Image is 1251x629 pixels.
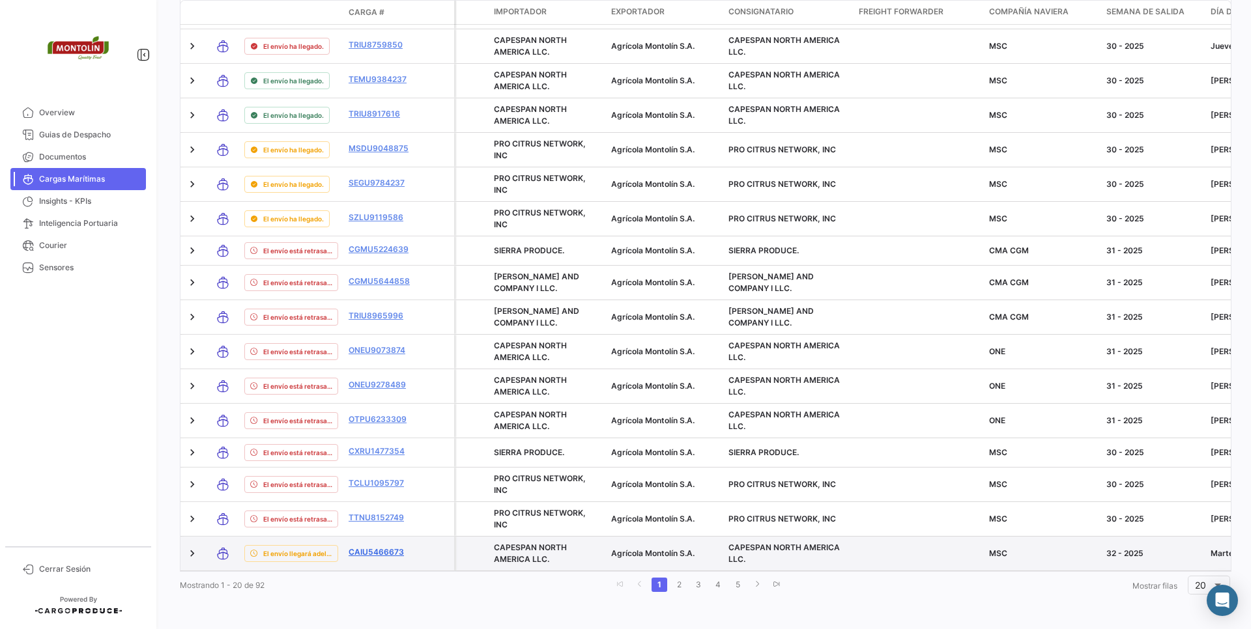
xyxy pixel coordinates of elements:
[349,177,416,189] a: SEGU9784237
[207,7,239,18] datatable-header-cell: Modo de Transporte
[494,508,586,529] span: PRO CITRUS NETWORK, INC
[263,145,324,155] span: El envío ha llegado.
[494,208,586,229] span: PRO CITRUS NETWORK, INC
[489,1,606,24] datatable-header-cell: Importador
[10,102,146,124] a: Overview
[1106,245,1200,257] div: 31 - 2025
[46,16,111,81] img: 2d55ee68-5a11-4b18-9445-71bae2c6d5df.png
[349,275,416,287] a: CGMU5644858
[769,578,784,592] a: go to last page
[1106,144,1200,156] div: 30 - 2025
[669,574,689,596] li: page 2
[349,7,384,18] span: Carga #
[494,35,567,57] span: CAPESPAN NORTH AMERICA LLC.
[1106,447,1200,458] div: 30 - 2025
[494,104,567,126] span: CAPESPAN NORTH AMERICA LLC.
[186,414,199,427] a: Expand/Collapse Row
[611,346,695,356] span: Agrícola Montolín S.A.
[689,574,708,596] li: page 3
[494,410,567,431] span: CAPESPAN NORTH AMERICA LLC.
[611,145,695,154] span: Agrícola Montolín S.A.
[494,447,564,457] span: SIERRA PRODUCE.
[349,477,416,489] a: TCLU1095797
[611,479,695,489] span: Agrícola Montolín S.A.
[39,217,141,229] span: Inteligencia Portuaria
[349,39,416,51] a: TRIU8759850
[263,479,332,490] span: El envío está retrasado.
[186,178,199,191] a: Expand/Collapse Row
[611,548,695,558] span: Agrícola Montolín S.A.
[494,473,586,495] span: PRO CITRUS NETWORK, INC
[728,341,840,362] span: CAPESPAN NORTH AMERICA LLC.
[611,312,695,322] span: Agrícola Montolín S.A.
[263,110,324,120] span: El envío ha llegado.
[854,1,984,24] datatable-header-cell: Freight Forwarder
[263,312,332,322] span: El envío está retrasado.
[349,108,416,120] a: TRIU8917616
[1195,580,1206,591] span: 20
[494,173,586,195] span: PRO CITRUS NETWORK, INC
[349,512,416,524] a: TTNU8152749
[728,214,836,223] span: PRO CITRUS NETWORK, INC
[749,578,765,592] a: go to next page
[691,578,706,592] a: 3
[989,312,1029,322] span: CMA CGM
[10,212,146,234] a: Inteligencia Portuaria
[263,514,332,524] span: El envío está retrasado.
[1106,178,1200,190] div: 30 - 2025
[728,245,799,255] span: SIERRA PRODUCE.
[494,542,567,564] span: CAPESPAN NORTH AMERICA LLC.
[349,244,416,255] a: CGMU5224639
[263,245,332,256] span: El envío está retrasado.
[989,514,1007,524] span: MSC
[1106,415,1200,426] div: 31 - 2025
[671,578,687,592] a: 2
[611,76,695,85] span: Agrícola Montolín S.A.
[989,479,1007,489] span: MSC
[494,245,564,255] span: SIERRA PRODUCE.
[728,306,814,328] span: DAVID OPPENHEIMER AND COMPANY I LLC.
[10,190,146,212] a: Insights - KPIs
[1106,40,1200,52] div: 30 - 2025
[611,447,695,457] span: Agrícola Montolín S.A.
[859,6,943,18] span: Freight Forwarder
[989,214,1007,223] span: MSC
[989,6,1069,18] span: Compañía naviera
[39,107,141,119] span: Overview
[494,70,567,91] span: CAPESPAN NORTH AMERICA LLC.
[10,146,146,168] a: Documentos
[186,380,199,393] a: Expand/Collapse Row
[1132,581,1177,591] span: Mostrar filas
[39,151,141,163] span: Documentos
[456,1,489,24] datatable-header-cell: Carga Protegida
[611,514,695,524] span: Agrícola Montolín S.A.
[349,546,416,558] a: CAIU5466673
[263,548,332,559] span: El envío llegará adelantado.
[186,512,199,525] a: Expand/Collapse Row
[39,240,141,251] span: Courier
[239,7,343,18] datatable-header-cell: Estado de Envio
[263,179,324,189] span: El envío ha llegado.
[186,109,199,122] a: Expand/Collapse Row
[10,124,146,146] a: Guias de Despacho
[186,311,199,324] a: Expand/Collapse Row
[39,563,141,575] span: Cerrar Sesión
[728,375,840,397] span: CAPESPAN NORTH AMERICA LLC.
[611,245,695,255] span: Agrícola Montolín S.A.
[611,6,665,18] span: Exportador
[730,578,745,592] a: 5
[349,445,416,457] a: CXRU1477354
[343,1,422,23] datatable-header-cell: Carga #
[349,310,416,322] a: TRIU8965996
[39,129,141,141] span: Guias de Despacho
[186,40,199,53] a: Expand/Collapse Row
[606,1,723,24] datatable-header-cell: Exportador
[611,214,695,223] span: Agrícola Montolín S.A.
[186,244,199,257] a: Expand/Collapse Row
[611,381,695,391] span: Agrícola Montolín S.A.
[186,276,199,289] a: Expand/Collapse Row
[728,410,840,431] span: CAPESPAN NORTH AMERICA LLC.
[263,447,332,458] span: El envío está retrasado.
[728,272,814,293] span: DAVID OPPENHEIMER AND COMPANY I LLC.
[494,272,579,293] span: DAVID OPPENHEIMER AND COMPANY I LLC.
